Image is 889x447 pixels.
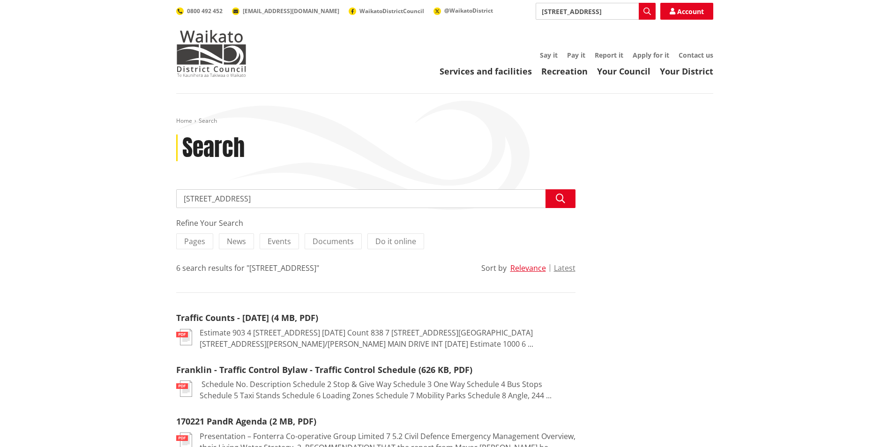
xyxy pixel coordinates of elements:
[433,7,493,15] a: @WaikatoDistrict
[200,379,575,401] p: Schedule No. Description Schedule 2 Stop & Give Way Schedule 3 One Way Schedule 4 Bus Stops Sched...
[176,312,318,323] a: Traffic Counts - [DATE] (4 MB, PDF)
[176,7,223,15] a: 0800 492 452
[243,7,339,15] span: [EMAIL_ADDRESS][DOMAIN_NAME]
[536,3,656,20] input: Search input
[633,51,669,60] a: Apply for it
[268,236,291,246] span: Events
[541,66,588,77] a: Recreation
[176,329,192,345] img: document-pdf.svg
[375,236,416,246] span: Do it online
[227,236,246,246] span: News
[540,51,558,60] a: Say it
[176,380,192,397] img: document-pdf.svg
[176,217,575,229] div: Refine Your Search
[359,7,424,15] span: WaikatoDistrictCouncil
[176,117,713,125] nav: breadcrumb
[176,262,319,274] div: 6 search results for "[STREET_ADDRESS]"
[200,327,575,350] p: Estimate 903 4 [STREET_ADDRESS] [DATE] Count 838 7 [STREET_ADDRESS][GEOGRAPHIC_DATA][STREET_ADDRE...
[481,262,507,274] div: Sort by
[182,134,245,162] h1: Search
[597,66,650,77] a: Your Council
[313,236,354,246] span: Documents
[660,66,713,77] a: Your District
[176,189,575,208] input: Search input
[187,7,223,15] span: 0800 492 452
[176,30,247,77] img: Waikato District Council - Te Kaunihera aa Takiwaa o Waikato
[660,3,713,20] a: Account
[440,66,532,77] a: Services and facilities
[176,117,192,125] a: Home
[567,51,585,60] a: Pay it
[679,51,713,60] a: Contact us
[444,7,493,15] span: @WaikatoDistrict
[349,7,424,15] a: WaikatoDistrictCouncil
[554,264,575,272] button: Latest
[232,7,339,15] a: [EMAIL_ADDRESS][DOMAIN_NAME]
[176,416,316,427] a: 170221 PandR Agenda (2 MB, PDF)
[184,236,205,246] span: Pages
[510,264,546,272] button: Relevance
[199,117,217,125] span: Search
[176,364,472,375] a: Franklin - Traffic Control Bylaw - Traffic Control Schedule (626 KB, PDF)
[595,51,623,60] a: Report it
